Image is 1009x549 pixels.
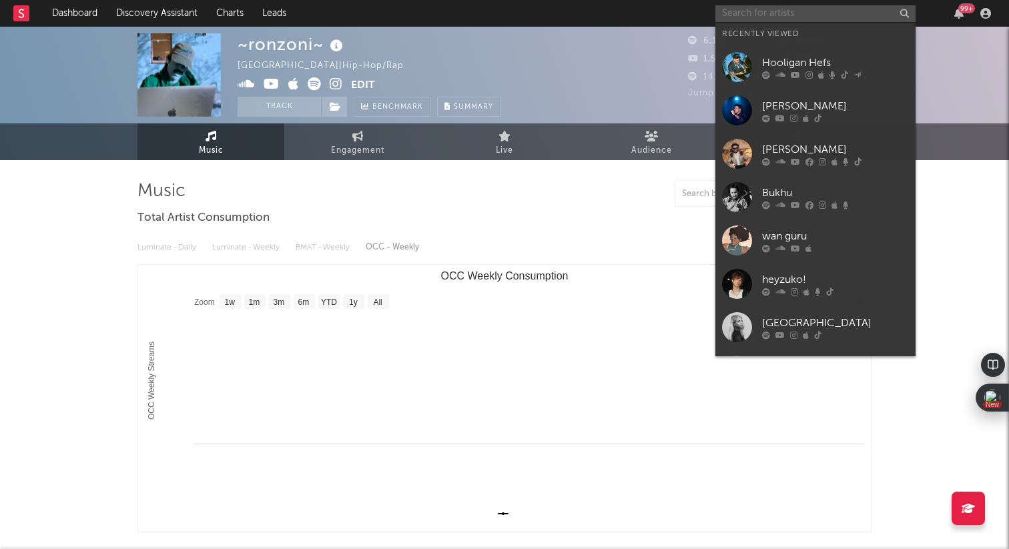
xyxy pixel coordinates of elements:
a: [PERSON_NAME] [715,132,916,175]
text: YTD [321,298,337,307]
div: [PERSON_NAME] [762,141,909,157]
button: Edit [351,77,375,94]
text: 1w [225,298,236,307]
text: 1y [349,298,358,307]
span: Jump Score: 60.8 [688,89,767,97]
span: Live [496,143,513,159]
text: 3m [274,298,285,307]
div: Bukhu [762,185,909,201]
a: Engagement [284,123,431,160]
text: OCC Weekly Consumption [441,270,569,282]
div: heyzuko! [762,271,909,288]
a: jalen chords [715,349,916,392]
input: Search by song name or URL [675,189,816,199]
span: 6,151 [688,37,727,45]
div: 99 + [958,3,975,13]
text: 1m [249,298,260,307]
a: Hooligan Hefs [715,45,916,89]
button: Track [238,97,321,117]
div: [GEOGRAPHIC_DATA] [762,315,909,331]
button: 99+ [954,8,964,19]
a: Bukhu [715,175,916,219]
div: wan guru [762,228,909,244]
a: Benchmark [354,97,430,117]
text: Zoom [194,298,215,307]
span: Benchmark [372,99,423,115]
span: Summary [454,103,493,111]
input: Search for artists [715,5,916,22]
svg: OCC Weekly Consumption [138,265,871,532]
span: 1,590 [688,55,728,63]
a: [GEOGRAPHIC_DATA] [715,306,916,349]
a: [PERSON_NAME] [715,89,916,132]
a: heyzuko! [715,262,916,306]
div: ~ronzoni~ [238,33,346,55]
a: Audience [578,123,725,160]
div: [PERSON_NAME] [762,98,909,114]
span: Music [199,143,224,159]
div: [GEOGRAPHIC_DATA] | Hip-Hop/Rap [238,58,419,74]
text: 6m [298,298,310,307]
div: Hooligan Hefs [762,55,909,71]
span: 14,971 Monthly Listeners [688,73,814,81]
a: Music [137,123,284,160]
div: Recently Viewed [722,26,909,42]
span: Engagement [331,143,384,159]
a: wan guru [715,219,916,262]
text: OCC Weekly Streams [147,342,156,420]
button: Summary [437,97,500,117]
a: Live [431,123,578,160]
text: All [373,298,382,307]
span: Total Artist Consumption [137,210,270,226]
span: Audience [631,143,672,159]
